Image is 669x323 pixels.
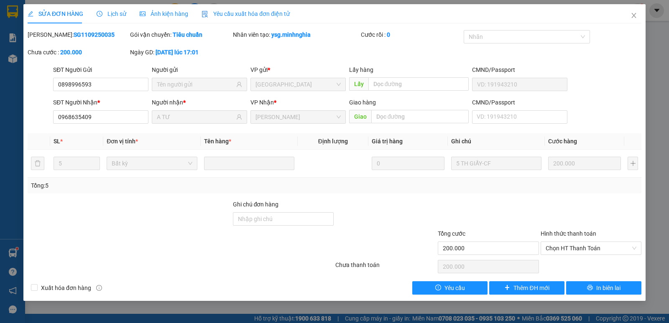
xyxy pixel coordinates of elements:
div: Nhân viên tạo: [233,30,360,39]
input: Dọc đường [371,110,469,123]
input: 0 [372,157,444,170]
div: SĐT Người Nhận [53,98,148,107]
span: clock-circle [97,11,102,17]
button: delete [31,157,44,170]
span: printer [587,285,593,291]
span: Yêu cầu [444,283,465,292]
span: edit [28,11,33,17]
div: Tổng: 5 [31,181,259,190]
span: Bất kỳ [112,157,192,170]
input: 0 [548,157,621,170]
b: SG1109250035 [74,31,115,38]
span: Lấy hàng [349,66,373,73]
input: Ghi Chú [451,157,541,170]
div: CMND/Passport [472,65,567,74]
span: Giá trị hàng [372,138,403,145]
div: [PERSON_NAME]: [28,30,128,39]
button: printerIn biên lai [566,281,641,295]
span: Yêu cầu xuất hóa đơn điện tử [202,10,290,17]
span: SỬA ĐƠN HÀNG [28,10,83,17]
span: Tổng cước [438,230,465,237]
span: Chọn HT Thanh Toán [546,242,636,254]
span: Cước hàng [548,138,577,145]
button: Close [622,4,646,28]
b: [DATE] lúc 17:01 [156,49,199,56]
span: user [236,114,242,120]
span: exclamation-circle [435,285,441,291]
span: Lấy [349,77,368,91]
span: VP Nhận [250,99,274,106]
span: In biên lai [596,283,620,292]
input: Tên người nhận [157,112,235,122]
img: icon [202,11,208,18]
span: Lịch sử [97,10,126,17]
th: Ghi chú [448,133,545,150]
div: Người nhận [152,98,247,107]
div: Người gửi [152,65,247,74]
div: Gói vận chuyển: [130,30,231,39]
input: Dọc đường [368,77,469,91]
span: picture [140,11,146,17]
button: plus [628,157,638,170]
input: Tên người gửi [157,80,235,89]
div: Ngày GD: [130,48,231,57]
input: VD: 191943210 [472,78,567,91]
b: 200.000 [60,49,82,56]
div: SĐT Người Gửi [53,65,148,74]
span: Đơn vị tính [107,138,138,145]
b: 0 [387,31,390,38]
label: Hình thức thanh toán [541,230,596,237]
span: Thêm ĐH mới [513,283,549,292]
button: plusThêm ĐH mới [489,281,564,295]
b: Tiêu chuẩn [173,31,202,38]
input: Ghi chú đơn hàng [233,212,334,226]
span: Lương Sơn [255,111,341,123]
span: info-circle [96,285,102,291]
span: Tên hàng [204,138,231,145]
span: Ảnh kiện hàng [140,10,188,17]
label: Ghi chú đơn hàng [233,201,279,208]
span: SL [54,138,60,145]
span: Sài Gòn [255,78,341,91]
span: close [631,12,637,19]
button: exclamation-circleYêu cầu [412,281,488,295]
b: ysg.minhnghia [271,31,311,38]
span: Giao hàng [349,99,376,106]
div: Cước rồi : [361,30,462,39]
span: Định lượng [318,138,348,145]
span: user [236,81,242,87]
div: Chưa cước : [28,48,128,57]
input: VD: Bàn, Ghế [204,157,294,170]
div: Chưa thanh toán [334,260,437,275]
span: Xuất hóa đơn hàng [38,283,94,292]
span: Giao [349,110,371,123]
div: CMND/Passport [472,98,567,107]
span: plus [504,285,510,291]
div: VP gửi [250,65,346,74]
